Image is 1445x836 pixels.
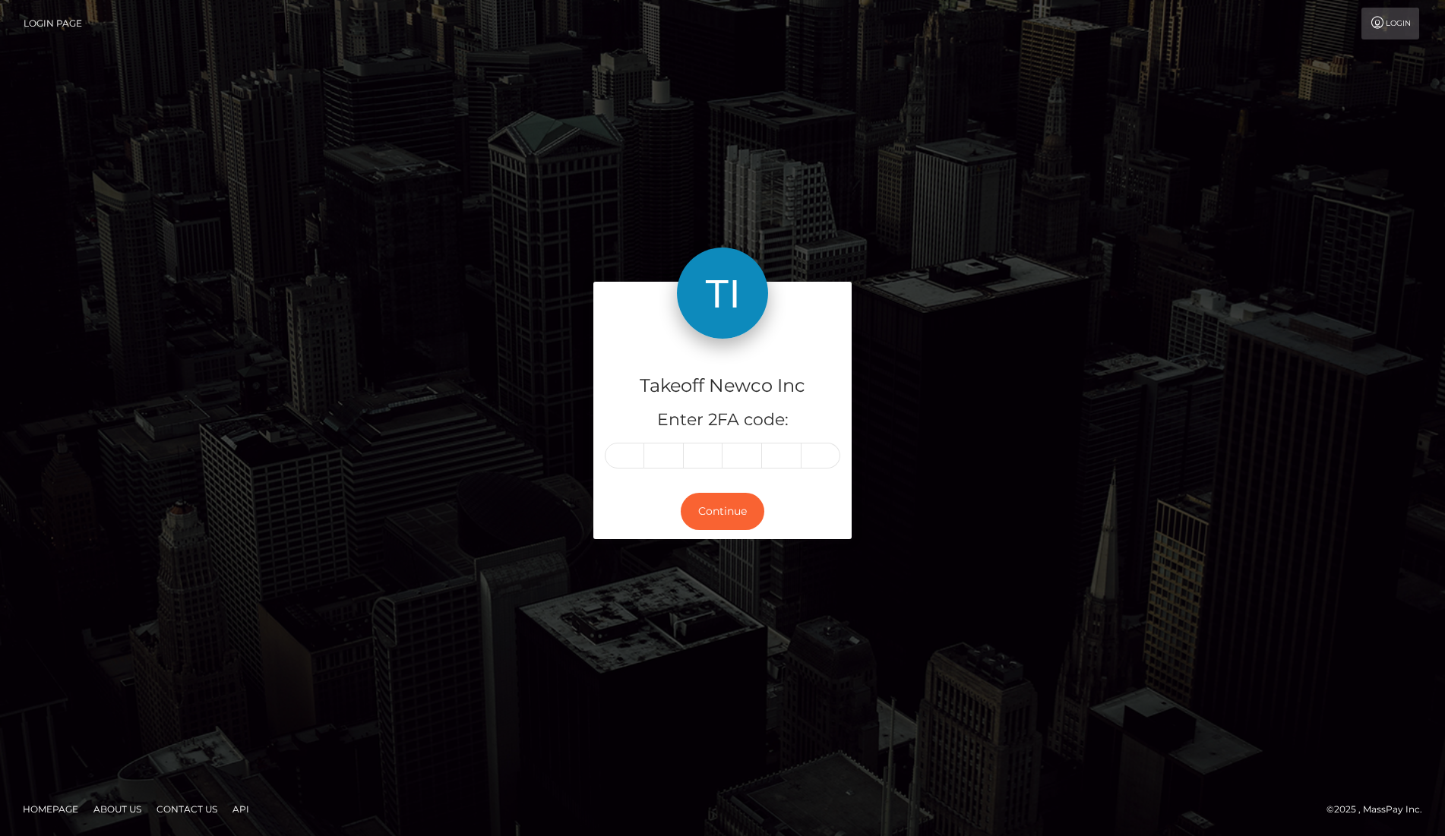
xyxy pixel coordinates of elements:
[17,797,84,821] a: Homepage
[87,797,147,821] a: About Us
[1361,8,1419,39] a: Login
[605,409,840,432] h5: Enter 2FA code:
[677,248,768,339] img: Takeoff Newco Inc
[24,8,82,39] a: Login Page
[1326,801,1434,818] div: © 2025 , MassPay Inc.
[605,373,840,399] h4: Takeoff Newco Inc
[681,493,764,530] button: Continue
[150,797,223,821] a: Contact Us
[226,797,255,821] a: API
